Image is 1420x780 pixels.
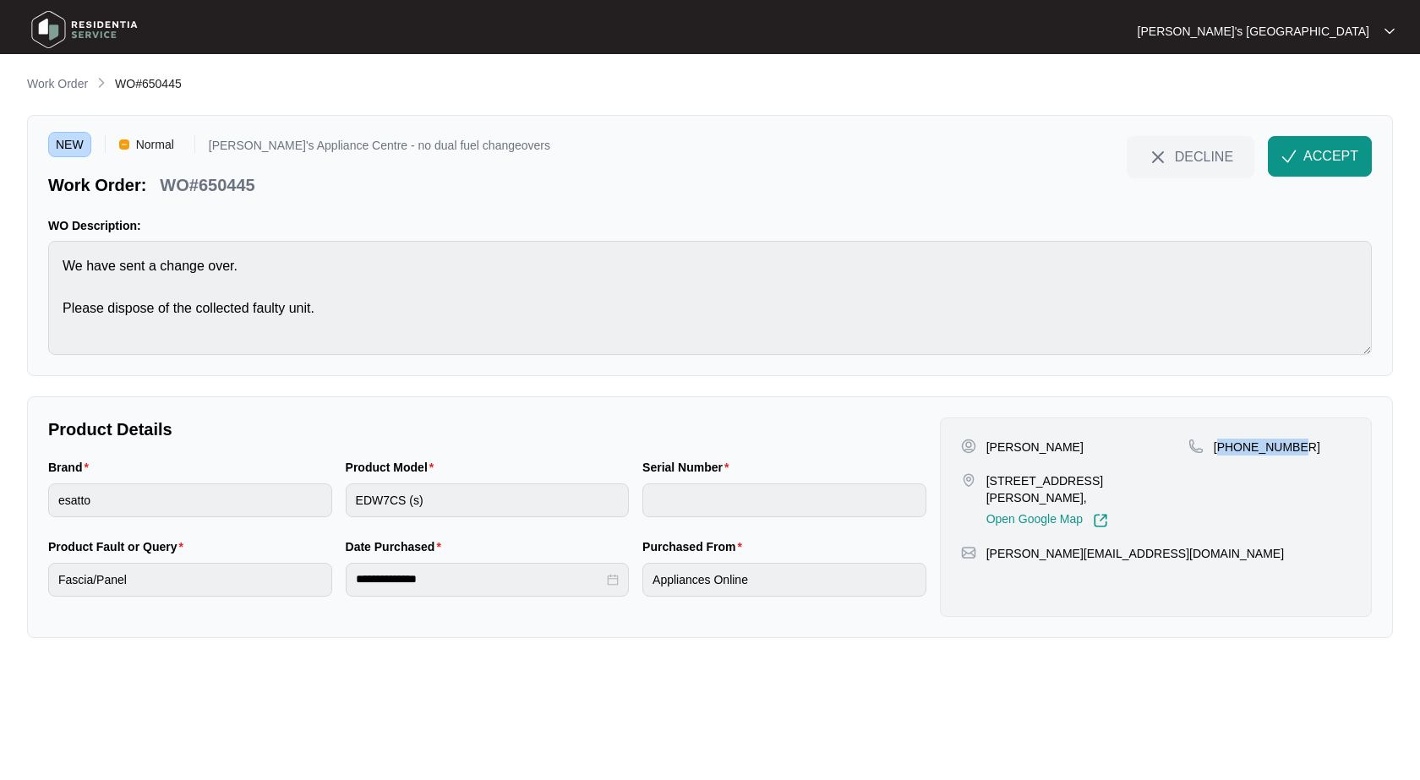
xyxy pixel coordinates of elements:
span: ACCEPT [1303,146,1358,166]
p: WO#650445 [160,173,254,197]
label: Product Fault or Query [48,538,190,555]
img: user-pin [961,439,976,454]
p: WO Description: [48,217,1372,234]
input: Brand [48,483,332,517]
a: Work Order [24,75,91,94]
p: Product Details [48,417,926,441]
p: [PERSON_NAME] [986,439,1084,455]
input: Product Fault or Query [48,563,332,597]
input: Product Model [346,483,630,517]
button: check-IconACCEPT [1268,136,1372,177]
textarea: We have sent a change over. Please dispose of the collected faulty unit. [48,241,1372,355]
img: residentia service logo [25,4,144,55]
span: Normal [129,132,181,157]
p: [PHONE_NUMBER] [1214,439,1320,455]
img: map-pin [961,472,976,488]
p: Work Order [27,75,88,92]
p: [PERSON_NAME]'s [GEOGRAPHIC_DATA] [1138,23,1369,40]
span: WO#650445 [115,77,182,90]
p: [PERSON_NAME]'s Appliance Centre - no dual fuel changeovers [209,139,550,157]
span: NEW [48,132,91,157]
label: Product Model [346,459,441,476]
img: Link-External [1093,513,1108,528]
input: Serial Number [642,483,926,517]
label: Date Purchased [346,538,448,555]
img: check-Icon [1281,149,1297,164]
span: DECLINE [1175,147,1233,166]
p: [STREET_ADDRESS][PERSON_NAME], [986,472,1188,506]
img: map-pin [1188,439,1204,454]
input: Purchased From [642,563,926,597]
input: Date Purchased [356,570,604,588]
label: Purchased From [642,538,749,555]
p: [PERSON_NAME][EMAIL_ADDRESS][DOMAIN_NAME] [986,545,1284,562]
label: Serial Number [642,459,735,476]
button: close-IconDECLINE [1127,136,1254,177]
img: Vercel Logo [119,139,129,150]
a: Open Google Map [986,513,1108,528]
p: Work Order: [48,173,146,197]
label: Brand [48,459,96,476]
img: close-Icon [1148,147,1168,167]
img: map-pin [961,545,976,560]
img: chevron-right [95,76,108,90]
img: dropdown arrow [1384,27,1395,35]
